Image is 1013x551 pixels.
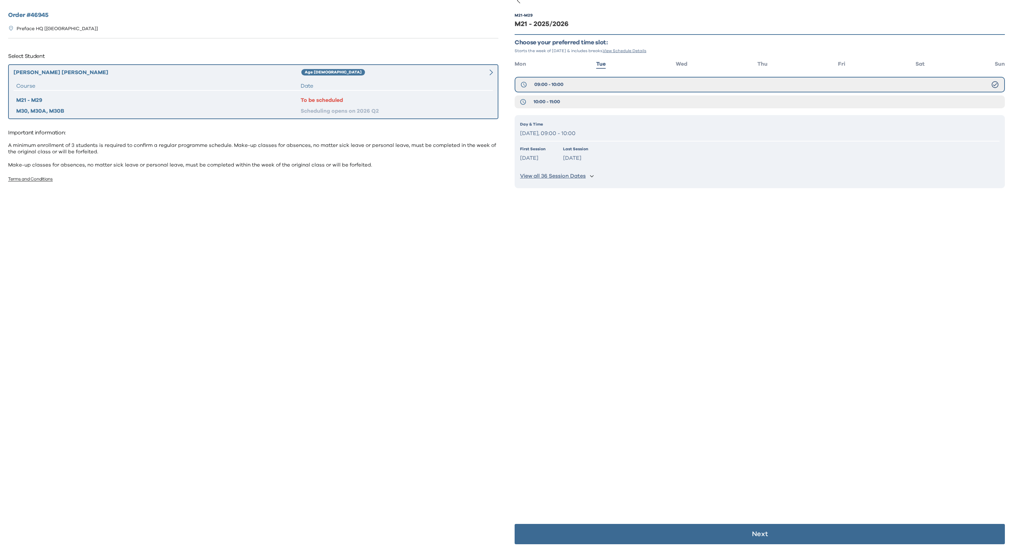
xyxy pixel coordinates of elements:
[603,49,646,53] span: View Schedule Details
[596,61,606,67] span: Tue
[515,524,1005,544] button: Next
[8,142,498,169] p: A minimum enrollment of 3 students is required to confirm a regular programme schedule. Make-up c...
[8,11,498,20] h2: Order # 46945
[838,61,845,67] span: Fri
[515,95,1005,108] button: 10:00 - 11:00
[534,98,560,105] span: 10:00 - 11:00
[515,77,1005,92] button: 09:00 - 10:00
[301,82,490,90] div: Date
[534,81,563,88] span: 09:00 - 10:00
[16,107,301,115] div: M30, M30A, M30B
[520,173,586,180] p: View all 36 Session Dates
[8,127,498,138] p: Important information:
[16,96,301,104] div: M21 - M29
[515,61,526,67] span: Mon
[520,170,999,182] button: View all 36 Session Dates
[520,153,545,163] p: [DATE]
[757,61,768,67] span: Thu
[563,146,588,152] p: Last Session
[515,48,1005,53] p: Starts the week of [DATE] & includes breaks.
[515,39,1005,47] p: Choose your preferred time slot:
[14,68,301,76] div: [PERSON_NAME] [PERSON_NAME]
[17,25,98,32] p: Preface HQ [[GEOGRAPHIC_DATA]]
[8,177,53,181] a: Terms and Conditions
[8,51,498,62] p: Select Student
[995,61,1005,67] span: Sun
[676,61,687,67] span: Wed
[520,129,999,138] p: [DATE], 09:00 - 10:00
[515,13,533,18] div: M21 - M29
[520,146,545,152] p: First Session
[520,121,999,127] p: Day & Time
[752,531,768,537] p: Next
[301,69,365,76] div: Age [DEMOGRAPHIC_DATA]
[301,107,490,115] div: Scheduling opens on 2026 Q2
[915,61,925,67] span: Sat
[301,96,490,104] div: To be scheduled
[16,82,301,90] div: Course
[563,153,588,163] p: [DATE]
[515,19,1005,29] div: M21 - 2025/2026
